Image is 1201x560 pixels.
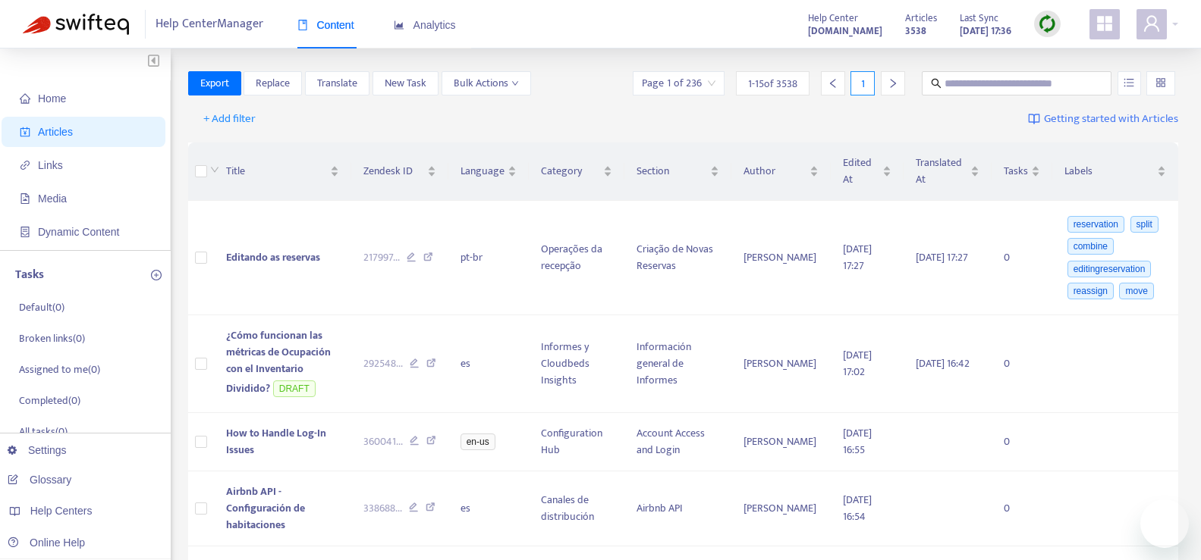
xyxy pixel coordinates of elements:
[916,155,967,188] span: Translated At
[916,355,970,372] span: [DATE] 16:42
[905,23,926,39] strong: 3538
[1004,163,1028,180] span: Tasks
[448,315,529,413] td: es
[529,142,625,201] th: Category
[203,110,256,128] span: + Add filter
[808,10,858,27] span: Help Center
[20,127,30,137] span: account-book
[843,240,872,274] span: [DATE] 17:27
[529,471,625,546] td: Canales de distribución
[843,491,872,525] span: [DATE] 16:54
[226,249,320,266] span: Editando as reservas
[960,23,1011,39] strong: [DATE] 17:36
[363,249,400,266] span: 217997 ...
[448,471,529,546] td: es
[905,10,937,27] span: Articles
[38,92,66,105] span: Home
[1124,77,1134,88] span: unordered-list
[992,201,1052,315] td: 0
[1064,163,1154,180] span: Labels
[529,315,625,413] td: Informes y Cloudbeds Insights
[1052,142,1178,201] th: Labels
[394,20,404,30] span: area-chart
[843,424,872,458] span: [DATE] 16:55
[363,355,403,372] span: 292548 ...
[20,193,30,204] span: file-image
[38,126,73,138] span: Articles
[624,315,731,413] td: Información general de Informes
[19,393,80,408] p: Completed ( 0 )
[373,71,439,95] button: New Task
[992,315,1052,413] td: 0
[744,163,806,180] span: Author
[210,165,219,174] span: down
[828,78,838,89] span: left
[992,142,1052,201] th: Tasks
[214,142,351,201] th: Title
[624,413,731,471] td: Account Access and Login
[20,227,30,237] span: container
[731,413,831,471] td: [PERSON_NAME]
[916,249,968,266] span: [DATE] 17:27
[305,71,369,95] button: Translate
[19,330,85,346] p: Broken links ( 0 )
[992,413,1052,471] td: 0
[200,75,229,92] span: Export
[351,142,448,201] th: Zendesk ID
[748,76,797,92] span: 1 - 15 of 3538
[808,22,882,39] a: [DOMAIN_NAME]
[448,142,529,201] th: Language
[38,226,119,238] span: Dynamic Content
[297,20,308,30] span: book
[363,433,403,450] span: 360041 ...
[808,23,882,39] strong: [DOMAIN_NAME]
[541,163,601,180] span: Category
[511,80,519,87] span: down
[831,142,904,201] th: Edited At
[226,483,305,533] span: Airbnb API - Configuración de habitaciones
[1143,14,1161,33] span: user
[461,433,495,450] span: en-us
[8,537,85,549] a: Online Help
[385,75,426,92] span: New Task
[15,266,44,284] p: Tasks
[731,315,831,413] td: [PERSON_NAME]
[317,75,357,92] span: Translate
[442,71,531,95] button: Bulk Actionsdown
[226,163,327,180] span: Title
[188,71,241,95] button: Export
[850,71,875,95] div: 1
[931,78,942,89] span: search
[461,163,505,180] span: Language
[731,142,831,201] th: Author
[888,78,898,89] span: right
[904,142,992,201] th: Translated At
[226,424,326,458] span: How to Handle Log-In Issues
[1119,283,1153,299] span: move
[529,413,625,471] td: Configuration Hub
[19,424,68,440] p: All tasks ( 0 )
[992,471,1052,546] td: 0
[19,299,64,315] p: Default ( 0 )
[448,201,529,315] td: pt-br
[1044,111,1178,128] span: Getting started with Articles
[960,10,998,27] span: Last Sync
[1067,283,1114,299] span: reassign
[624,201,731,315] td: Criação de Novas Reservas
[1140,499,1189,548] iframe: Button to launch messaging window
[23,14,129,35] img: Swifteq
[226,327,331,397] span: ¿Cómo funcionan las métricas de Ocupación con el Inventario Dividido?
[244,71,302,95] button: Replace
[363,163,424,180] span: Zendesk ID
[192,107,267,131] button: + Add filter
[363,500,402,517] span: 338688 ...
[731,471,831,546] td: [PERSON_NAME]
[1130,216,1159,233] span: split
[394,19,456,31] span: Analytics
[151,270,162,280] span: plus-circle
[1038,14,1057,33] img: sync.dc5367851b00ba804db3.png
[38,159,63,171] span: Links
[637,163,706,180] span: Section
[8,474,71,486] a: Glossary
[624,471,731,546] td: Airbnb API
